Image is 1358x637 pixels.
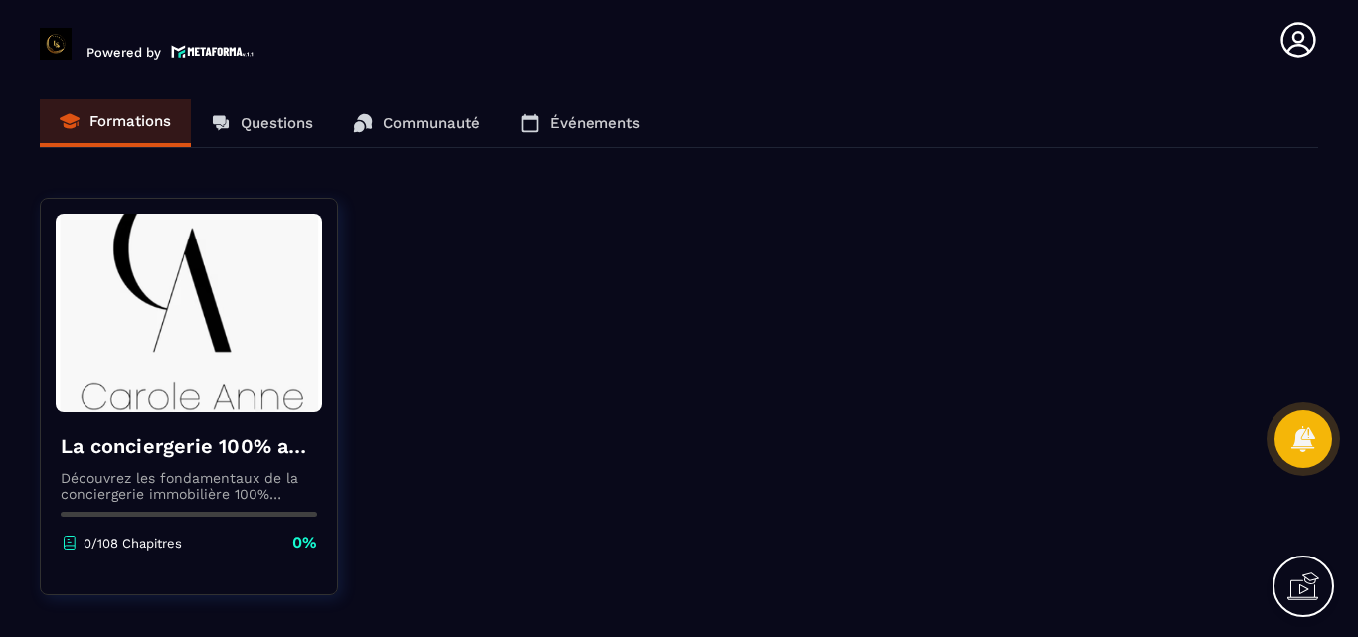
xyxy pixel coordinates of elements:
p: 0% [292,532,317,554]
img: logo-branding [40,28,72,60]
img: banner [56,214,322,412]
img: logo [171,43,255,60]
p: Découvrez les fondamentaux de la conciergerie immobilière 100% automatisée. Cette formation est c... [61,470,317,502]
p: 0/108 Chapitres [84,536,182,551]
h4: La conciergerie 100% automatisée [61,432,317,460]
p: Powered by [86,45,161,60]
